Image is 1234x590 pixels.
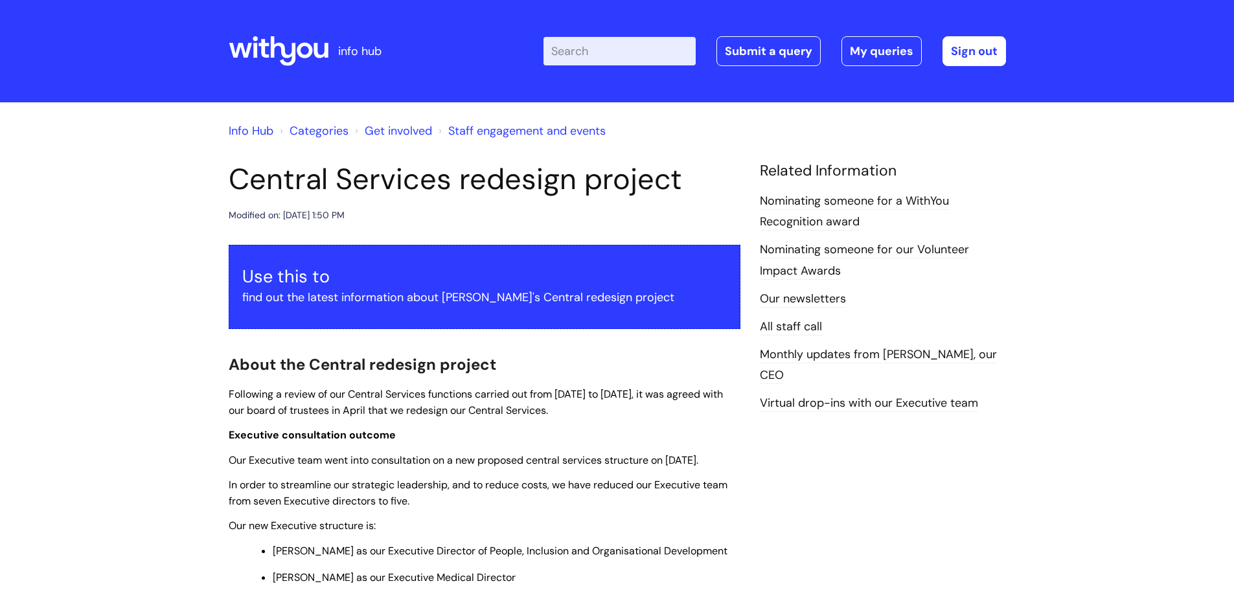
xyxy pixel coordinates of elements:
span: [PERSON_NAME] as our Executive Medical Director [273,571,516,584]
a: Info Hub [229,123,273,139]
span: In order to streamline our strategic leadership, and to reduce costs, we have reduced our Executi... [229,478,727,508]
div: Modified on: [DATE] 1:50 PM [229,207,345,223]
input: Search [543,37,696,65]
li: Solution home [277,120,348,141]
a: Staff engagement and events [448,123,606,139]
a: Virtual drop-ins with our Executive team [760,395,978,412]
p: find out the latest information about [PERSON_NAME]'s Central redesign project [242,287,727,308]
span: About the Central redesign project [229,354,496,374]
a: All staff call [760,319,822,335]
h4: Related Information [760,162,1006,180]
a: My queries [841,36,922,66]
li: Staff engagement and events [435,120,606,141]
span: [PERSON_NAME] as our Executive Director of People, Inclusion and Organisational Development [273,544,727,558]
a: Get involved [365,123,432,139]
a: Monthly updates from [PERSON_NAME], our CEO [760,346,997,384]
a: Sign out [943,36,1006,66]
a: Submit a query [716,36,821,66]
div: | - [543,36,1006,66]
span: Executive consultation outcome [229,428,396,442]
p: info hub [338,41,382,62]
li: Get involved [352,120,432,141]
span: Our new Executive structure is: [229,519,376,532]
a: Categories [290,123,348,139]
span: Following a review of our Central Services functions carried out from [DATE] to [DATE], it was ag... [229,387,723,417]
span: Our Executive team went into consultation on a new proposed central services structure on [DATE]. [229,453,698,467]
a: Nominating someone for our Volunteer Impact Awards [760,242,969,279]
a: Nominating someone for a WithYou Recognition award [760,193,949,231]
h1: Central Services redesign project [229,162,740,197]
h3: Use this to [242,266,727,287]
a: Our newsletters [760,291,846,308]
